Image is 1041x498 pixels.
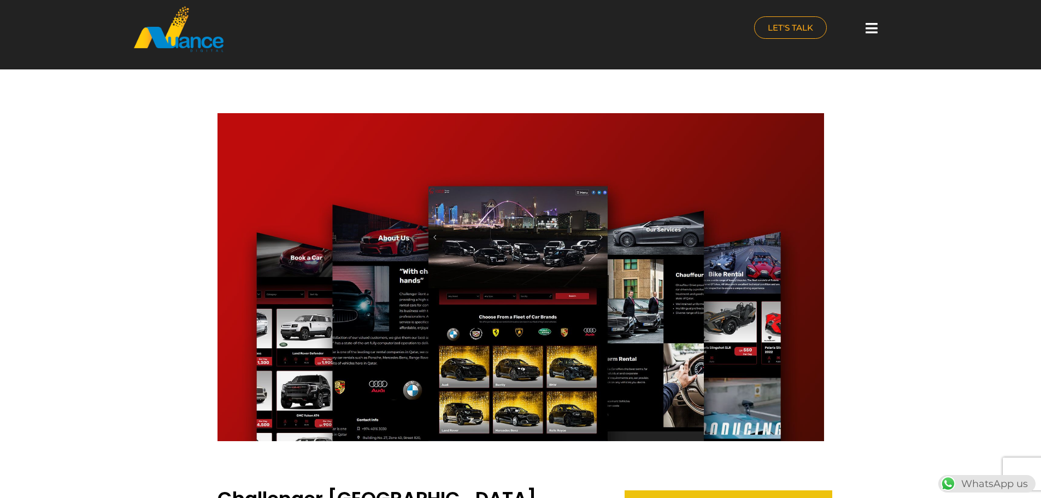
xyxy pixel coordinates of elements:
[938,478,1036,490] a: WhatsAppWhatsApp us
[133,5,515,53] a: nuance-qatar_logo
[133,5,225,53] img: nuance-qatar_logo
[938,475,1036,493] div: WhatsApp us
[768,24,813,32] span: LET'S TALK
[754,16,827,39] a: LET'S TALK
[939,475,957,493] img: WhatsApp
